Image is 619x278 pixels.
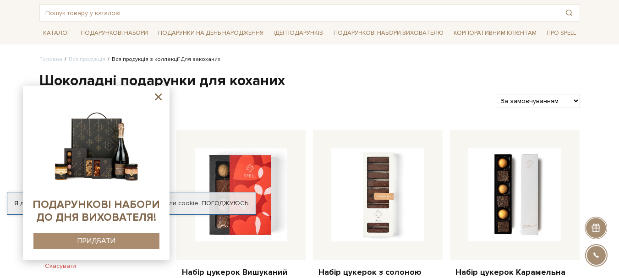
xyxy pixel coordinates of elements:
a: Вся продукція [69,56,105,63]
a: Корпоративним клієнтам [450,25,540,41]
button: Пошук товару у каталозі [559,5,580,21]
a: Погоджуюсь [202,199,248,207]
h1: Шоколадні подарунки для коханих [39,71,580,91]
input: Пошук товару у каталозі [40,5,559,21]
a: файли cookie [157,199,198,207]
a: Подарункові набори вихователю [330,25,447,41]
li: Вся продукція з коллекції Для закоханих [105,55,220,64]
div: Я дозволяю [DOMAIN_NAME] використовувати [7,199,256,207]
a: Про Spell [543,26,580,40]
a: Ідеї подарунків [270,26,327,40]
a: Головна [39,56,62,63]
a: Подарункові набори [77,26,152,40]
a: Подарунки на День народження [154,26,267,40]
a: Каталог [39,26,74,40]
button: Скасувати [39,259,82,273]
